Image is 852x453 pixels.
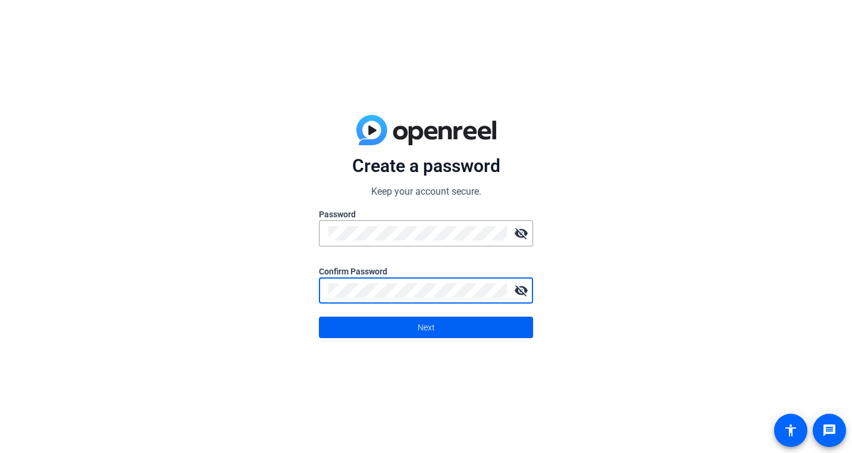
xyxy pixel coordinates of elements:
span: Next [418,316,435,339]
p: Create a password [319,155,533,177]
button: Next [319,317,533,338]
mat-icon: message [822,423,837,438]
label: Password [319,208,533,220]
img: blue-gradient.svg [356,115,496,146]
label: Confirm Password [319,265,533,277]
mat-icon: visibility_off [509,221,533,245]
mat-icon: visibility_off [509,279,533,302]
mat-icon: accessibility [784,423,798,438]
p: Keep your account secure. [319,185,533,199]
